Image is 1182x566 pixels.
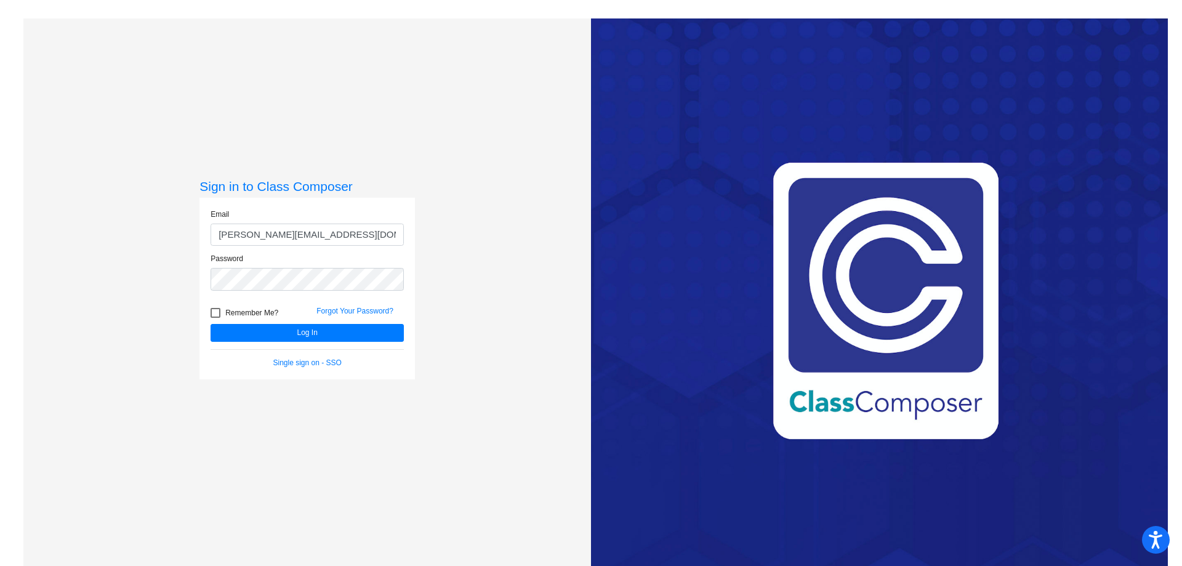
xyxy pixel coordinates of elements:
[225,305,278,320] span: Remember Me?
[199,179,415,194] h3: Sign in to Class Composer
[211,324,404,342] button: Log In
[211,209,229,220] label: Email
[211,253,243,264] label: Password
[316,307,393,315] a: Forgot Your Password?
[273,358,342,367] a: Single sign on - SSO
